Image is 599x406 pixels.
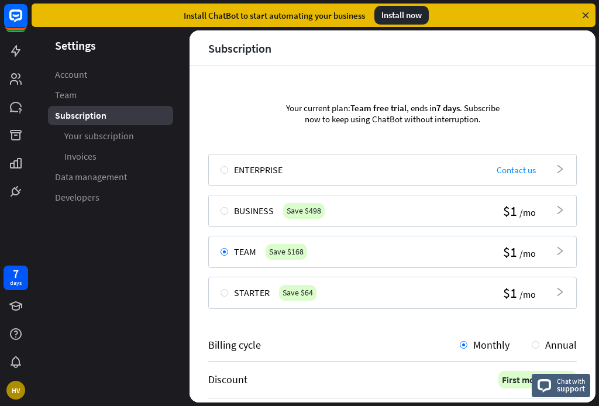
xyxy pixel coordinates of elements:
span: $1 [503,205,517,217]
a: Team [48,85,173,105]
span: Subscription [55,109,106,122]
span: Annual [545,338,577,352]
header: Settings [32,37,190,53]
div: Install ChatBot to start automating your business [184,10,365,21]
span: Chat with [557,376,586,387]
i: arrowhead_right [555,246,564,256]
span: Business [234,205,274,216]
a: Developers [48,188,173,207]
div: Install now [374,6,429,25]
span: $1 [503,246,517,258]
a: Your subscription [48,126,173,146]
div: HV [6,381,25,400]
a: Data management [48,167,173,187]
div: Save $498 [283,203,325,219]
div: days [10,279,22,287]
span: Data management [55,171,127,183]
span: $1 [503,287,517,299]
i: arrowhead_right [555,164,564,174]
i: arrowhead_right [555,205,564,215]
div: Your current plan: , ends in . Subscribe now to keep using ChatBot without interruption. [267,85,518,142]
span: Contact us [497,164,536,176]
a: Invoices [48,147,173,166]
span: Your subscription [64,130,134,142]
div: Save $168 [266,244,307,260]
span: 7 days [436,102,460,113]
span: support [557,383,586,394]
button: Open LiveChat chat widget [9,5,44,40]
span: Monthly [473,338,510,352]
a: Account [48,65,173,84]
span: Starter [234,287,270,298]
span: Invoices [64,150,97,163]
div: First month for $1 [498,371,577,388]
span: Team [55,89,77,101]
span: /mo [519,207,536,219]
div: Billing cycle [208,338,460,352]
span: /mo [519,288,536,301]
span: /mo [519,247,536,260]
span: Team [234,246,256,257]
div: Save $64 [279,285,316,301]
span: Enterprise [234,164,283,176]
div: Discount [208,373,247,386]
span: Developers [55,191,99,204]
i: arrowhead_right [555,287,564,297]
div: Subscription [208,42,271,55]
span: Account [55,68,87,81]
a: 7 days [4,266,28,290]
span: Team free trial [350,102,407,113]
div: 7 [13,269,19,279]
